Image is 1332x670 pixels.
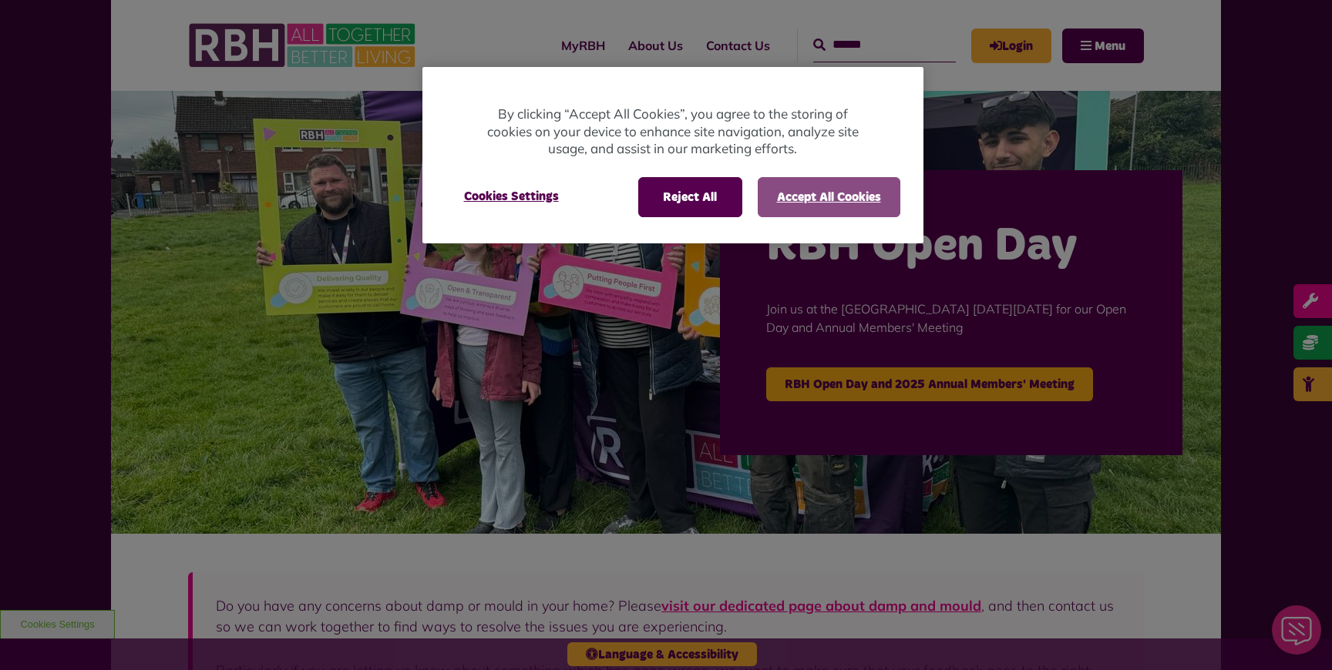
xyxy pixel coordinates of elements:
div: Close Web Assistant [9,5,59,54]
div: Cookie banner [422,67,923,243]
div: Privacy [422,67,923,243]
button: Reject All [638,177,742,217]
button: Accept All Cookies [758,177,900,217]
button: Cookies Settings [446,177,577,216]
p: By clicking “Accept All Cookies”, you agree to the storing of cookies on your device to enhance s... [484,106,862,158]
